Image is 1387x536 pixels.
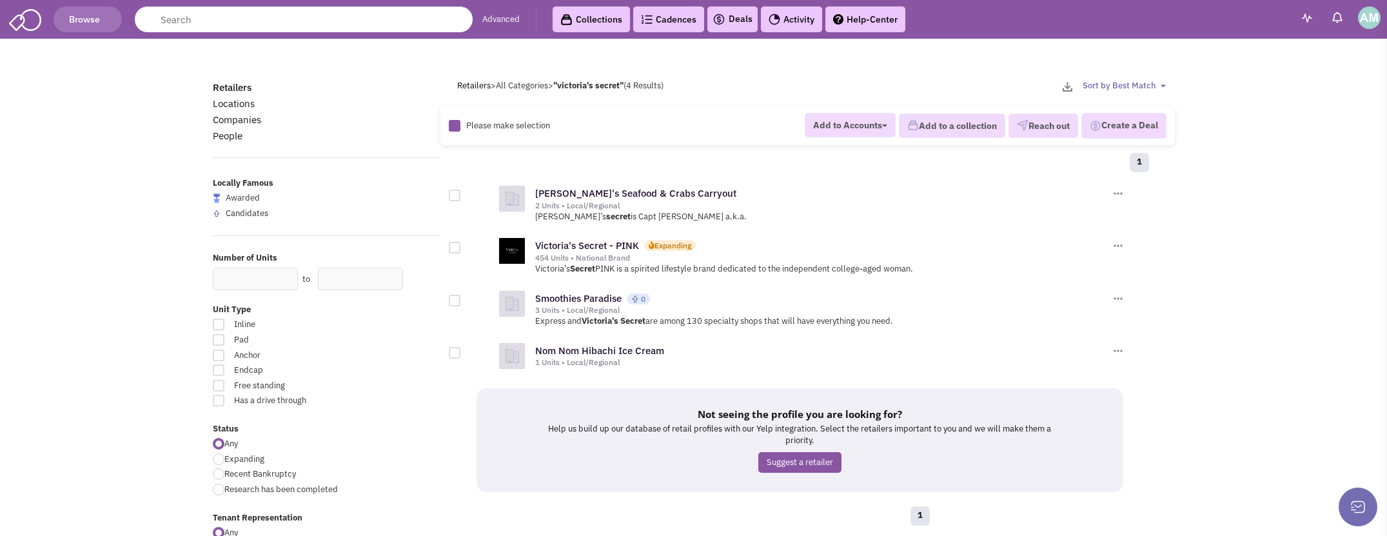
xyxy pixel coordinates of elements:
[224,484,338,495] span: Research has been completed
[213,194,221,203] img: locallyfamous-largeicon.png
[213,177,441,190] label: Locally Famous
[213,304,441,316] label: Unit Type
[226,395,369,407] span: Has a drive through
[825,6,905,32] a: Help-Center
[213,81,251,94] a: Retailers
[54,6,122,32] button: Browse
[535,305,1110,315] div: 3 Units • Local/Regional
[224,438,238,449] span: Any
[553,80,624,91] b: "victoria's secret"
[560,14,573,26] img: icon-collection-lavender-black.svg
[302,273,310,286] label: to
[1090,119,1101,133] img: Deal-Dollar.png
[631,295,639,303] img: locallyfamous-upvote.png
[641,294,645,304] span: 0
[213,130,242,142] a: People
[1017,119,1028,131] img: VectorPaper_Plane.png
[910,506,930,526] a: 1
[482,14,520,26] a: Advanced
[541,408,1059,421] h5: Not seeing the profile you are looking for?
[535,263,1125,275] p: Victoria’s PINK is a spirited lifestyle brand dedicated to the independent college-aged woman.
[535,292,622,304] a: Smoothies Paradise
[582,315,618,326] b: Victoria's
[535,357,1110,368] div: 1 Units • Local/Regional
[907,119,919,131] img: icon-collection-lavender.png
[226,334,369,346] span: Pad
[213,210,221,217] img: locallyfamous-upvote.png
[226,208,268,219] span: Candidates
[535,211,1125,223] p: [PERSON_NAME]’s is Capt [PERSON_NAME] a.k.a.
[226,364,369,377] span: Endcap
[466,120,550,131] span: Please make selection
[833,14,843,25] img: help.png
[541,423,1059,447] p: Help us build up our database of retail profiles with our Yelp integration. Select the retailers ...
[213,114,261,126] a: Companies
[457,80,491,91] a: Retailers
[535,344,664,357] a: Nom Nom Hibachi Ice Cream
[135,6,473,32] input: Search
[226,380,369,392] span: Free standing
[213,252,441,264] label: Number of Units
[449,120,460,132] img: Rectangle.png
[805,113,896,137] button: Add to Accounts
[899,114,1005,138] button: Add to a collection
[1358,6,1381,29] img: Angie McArthur
[226,192,260,203] span: Awarded
[570,263,595,274] b: Secret
[226,350,369,362] span: Anchor
[641,15,653,24] img: Cadences_logo.png
[654,240,691,251] div: Expanding
[1063,82,1072,92] img: download-2-24.png
[769,14,780,25] img: Activity.png
[1130,153,1149,172] a: 1
[399,270,420,287] div: Search Nearby
[213,423,441,435] label: Status
[535,253,1110,263] div: 454 Units • National Brand
[224,453,264,464] span: Expanding
[1008,114,1078,138] button: Reach out
[535,187,736,199] a: [PERSON_NAME]'s Seafood & Crabs Carryout
[535,201,1110,211] div: 2 Units • Local/Regional
[535,239,639,252] a: Victoria's Secret - PINK
[713,12,753,27] a: Deals
[224,468,296,479] span: Recent Bankruptcy
[67,14,108,25] span: Browse
[761,6,822,32] a: Activity
[496,80,664,91] span: All Categories (4 Results)
[535,315,1125,328] p: Express and are among 130 specialty shops that will have everything you need.
[1081,113,1166,139] button: Create a Deal
[620,315,645,326] b: Secret
[553,6,630,32] a: Collections
[606,211,631,222] b: secret
[758,452,841,473] a: Suggest a retailer
[213,512,441,524] label: Tenant Representation
[548,80,553,91] span: >
[9,6,41,31] img: SmartAdmin
[713,12,725,27] img: icon-deals.svg
[213,97,255,110] a: Locations
[491,80,496,91] span: >
[226,319,369,331] span: Inline
[633,6,704,32] a: Cadences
